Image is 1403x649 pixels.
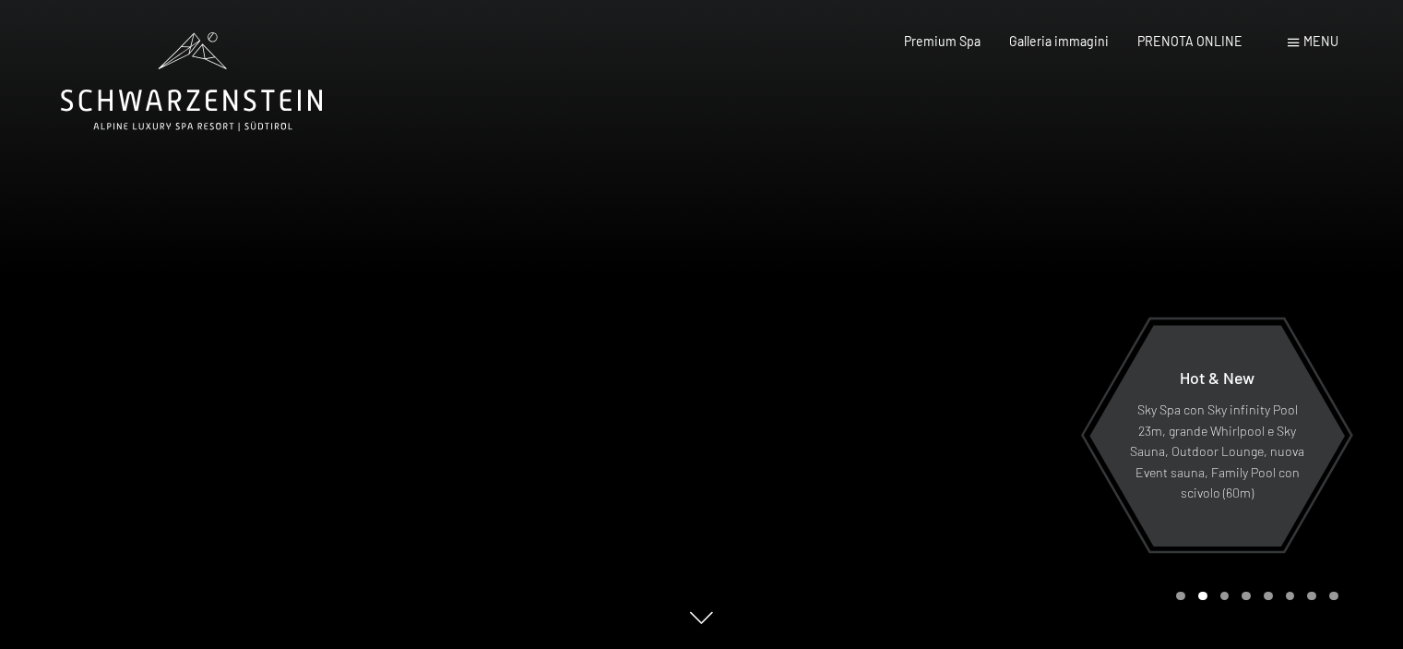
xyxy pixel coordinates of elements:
div: Carousel Page 2 (Current Slide) [1198,592,1207,601]
a: Hot & New Sky Spa con Sky infinity Pool 23m, grande Whirlpool e Sky Sauna, Outdoor Lounge, nuova ... [1088,324,1346,547]
div: Carousel Pagination [1170,592,1338,601]
div: Carousel Page 3 [1220,592,1230,601]
a: Galleria immagini [1009,33,1109,49]
span: Hot & New [1180,367,1254,388]
span: Menu [1303,33,1338,49]
div: Carousel Page 6 [1286,592,1295,601]
div: Carousel Page 4 [1242,592,1251,601]
div: Carousel Page 5 [1264,592,1273,601]
p: Sky Spa con Sky infinity Pool 23m, grande Whirlpool e Sky Sauna, Outdoor Lounge, nuova Event saun... [1129,400,1305,504]
div: Carousel Page 1 [1176,592,1185,601]
a: PRENOTA ONLINE [1137,33,1242,49]
a: Premium Spa [904,33,981,49]
div: Carousel Page 8 [1329,592,1338,601]
div: Carousel Page 7 [1307,592,1316,601]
